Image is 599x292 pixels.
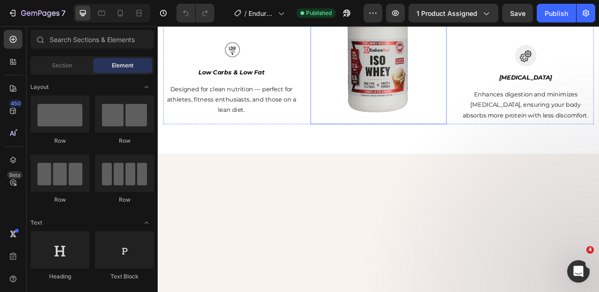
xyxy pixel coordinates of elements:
div: Text Block [95,272,154,281]
div: Row [95,137,154,145]
div: Beta [7,171,22,179]
button: 7 [4,4,70,22]
div: Undo/Redo [176,4,214,22]
span: 4 [586,246,594,254]
span: Toggle open [139,80,154,95]
iframe: Intercom live chat [567,260,590,283]
div: 450 [9,100,22,107]
input: Search Sections & Elements [30,30,154,49]
button: 1 product assigned [409,4,498,22]
span: Save [510,9,526,17]
p: Enhances digestion and minimizes [MEDICAL_DATA], ensuring your body absorbs more protein with les... [382,80,554,120]
span: Layout [30,83,49,91]
button: Publish [537,4,576,22]
span: Published [306,9,332,17]
i: [MEDICAL_DATA] [434,60,502,69]
span: / [244,8,247,18]
span: Element [112,61,133,70]
span: Text [30,219,42,227]
span: 1 product assigned [416,8,477,18]
div: Heading [30,272,89,281]
iframe: Design area [158,26,599,292]
div: Publish [545,8,568,18]
p: 7 [61,7,66,19]
div: Row [95,196,154,204]
div: Row [30,137,89,145]
span: Section [52,61,72,70]
span: Toggle open [139,215,154,230]
button: Save [502,4,533,22]
div: Row [30,196,89,204]
span: EnduraXcel ISO Whey– Glace Vanilla - [MEDICAL_DATA] [248,8,274,18]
